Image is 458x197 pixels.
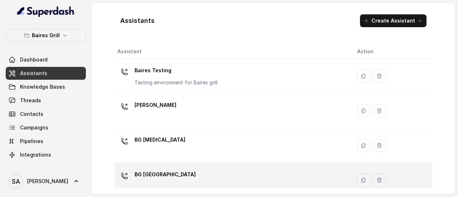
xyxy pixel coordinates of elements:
a: Knowledge Bases [6,80,86,93]
p: Testing environment for Baires grill [135,79,218,86]
a: Pipelines [6,135,86,148]
span: Assistants [20,70,47,77]
p: [PERSON_NAME] [135,99,176,111]
a: Integrations [6,148,86,161]
a: [PERSON_NAME] [6,171,86,191]
span: Threads [20,97,41,104]
a: Assistants [6,67,86,80]
p: Baires Grill [32,31,60,40]
th: Assistant [114,44,351,59]
a: Threads [6,94,86,107]
button: Create Assistant [360,14,427,27]
span: Campaigns [20,124,48,131]
a: Campaigns [6,121,86,134]
a: Contacts [6,108,86,120]
button: Baires Grill [6,29,86,42]
span: Knowledge Bases [20,83,65,90]
a: Dashboard [6,53,86,66]
span: Dashboard [20,56,48,63]
a: API Settings [6,162,86,175]
span: Pipelines [20,138,43,145]
th: Action [351,44,432,59]
text: SA [12,178,20,185]
span: Contacts [20,110,43,118]
span: API Settings [20,165,51,172]
p: Baires Testing [135,65,218,76]
p: BG [GEOGRAPHIC_DATA] [135,169,196,180]
h1: Assistants [120,15,155,26]
p: BG [MEDICAL_DATA] [135,134,185,146]
span: [PERSON_NAME] [27,178,68,185]
span: Integrations [20,151,51,158]
img: light.svg [17,6,75,17]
